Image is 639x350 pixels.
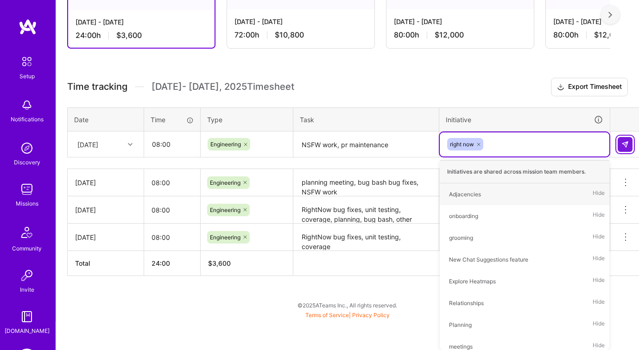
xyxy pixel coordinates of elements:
div: © 2025 ATeams Inc., All rights reserved. [56,294,639,317]
span: Hide [593,188,605,200]
i: icon Download [557,82,564,92]
img: Submit [621,141,629,148]
div: Planning [449,320,472,330]
textarea: planning meeting, bug bash bug fixes, NSFW work [294,170,438,195]
th: Date [68,107,144,131]
a: Terms of Service [305,312,349,319]
div: Setup [19,71,35,81]
img: teamwork [18,180,36,199]
img: right [608,12,612,18]
img: logo [19,19,37,35]
div: [DATE] [77,139,98,149]
img: Community [16,221,38,244]
div: Initiatives are shared across mission team members. [440,160,609,183]
div: [DATE] [75,232,136,242]
span: Engineering [210,234,240,241]
div: Missions [16,199,38,208]
div: 72:00 h [234,30,367,40]
a: Privacy Policy [352,312,390,319]
input: HH:MM [144,198,200,222]
div: Discovery [14,157,40,167]
span: $12,000 [435,30,464,40]
textarea: NSFW work, pr maintenance [294,132,438,157]
div: Invite [20,285,34,294]
img: setup [17,52,37,71]
i: icon Chevron [128,142,133,147]
span: [DATE] - [DATE] , 2025 Timesheet [152,81,294,93]
span: $10,800 [275,30,304,40]
input: HH:MM [144,170,200,195]
div: [DATE] - [DATE] [76,17,207,27]
div: Notifications [11,114,44,124]
img: Invite [18,266,36,285]
div: null [618,137,633,152]
div: Adjacencies [449,189,481,199]
div: Community [12,244,42,253]
th: 24:00 [144,251,201,276]
span: Engineering [210,179,240,186]
div: grooming [449,233,473,243]
th: Total [68,251,144,276]
span: Hide [593,253,605,266]
textarea: RightNow bug fixes, unit testing, coverage [294,225,438,250]
span: Engineering [210,141,241,148]
div: [DATE] [75,205,136,215]
span: Hide [593,297,605,309]
div: [DOMAIN_NAME] [5,326,50,336]
div: [DATE] [75,178,136,187]
input: HH:MM [145,132,200,156]
textarea: RightNow bug fixes, unit testing, coverage, planning, bug bash, other meetings [294,197,438,223]
div: Explore Heatmaps [449,276,496,286]
div: 80:00 h [394,30,526,40]
div: New Chat Suggestions feature [449,255,528,264]
span: Hide [593,275,605,287]
span: Engineering [210,206,240,213]
img: discovery [18,139,36,157]
div: [DATE] - [DATE] [234,17,367,26]
div: onboarding [449,211,478,221]
span: $3,600 [116,31,142,40]
span: Time tracking [67,81,127,93]
span: $12,000 [594,30,623,40]
img: bell [18,96,36,114]
span: Hide [593,319,605,331]
span: right now [450,141,474,148]
img: guide book [18,307,36,326]
span: Hide [593,231,605,244]
button: Export Timesheet [551,78,628,96]
div: Relationships [449,298,484,308]
div: Initiative [446,114,603,125]
div: 24:00 h [76,31,207,40]
div: [DATE] - [DATE] [394,17,526,26]
input: HH:MM [144,225,200,250]
span: Hide [593,210,605,222]
div: Time [151,115,194,125]
th: Type [201,107,293,131]
span: | [305,312,390,319]
th: Task [293,107,439,131]
span: $ 3,600 [208,259,231,267]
